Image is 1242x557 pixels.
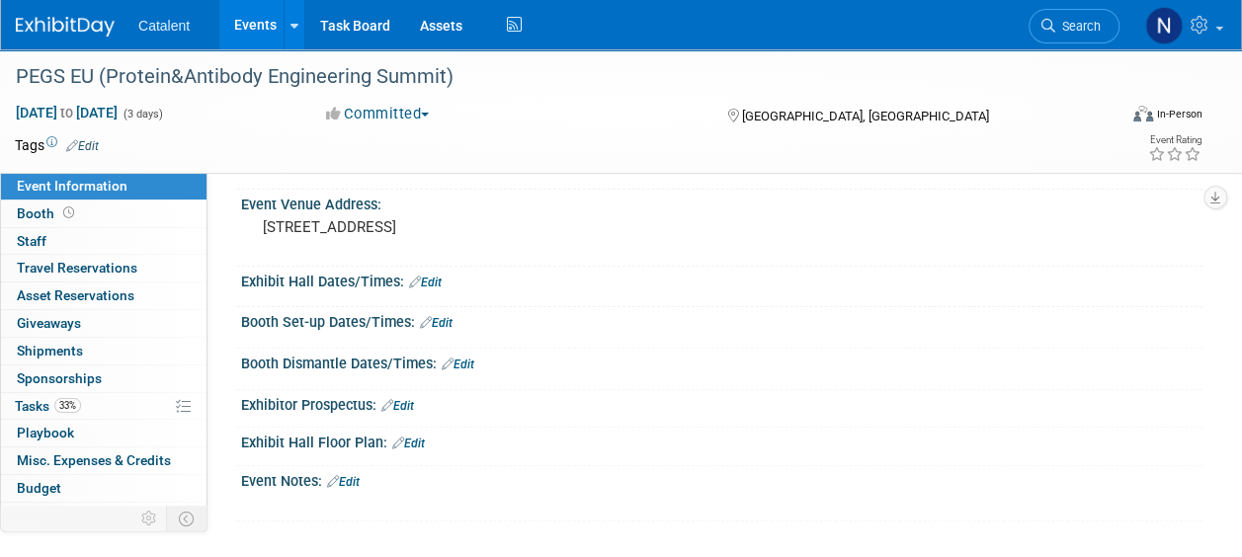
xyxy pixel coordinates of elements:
a: Giveaways [1,310,207,337]
a: Edit [442,358,474,371]
a: Staff [1,228,207,255]
span: Shipments [17,343,83,358]
div: Exhibit Hall Floor Plan: [241,428,1202,453]
img: ExhibitDay [16,17,115,37]
a: Misc. Expenses & Credits [1,447,207,474]
span: Budget [17,480,61,496]
img: Nicole Bullock [1145,7,1183,44]
img: Format-Inperson.png [1133,106,1153,121]
span: Search [1055,19,1101,34]
span: (3 days) [122,108,163,120]
a: Booth [1,200,207,227]
a: Edit [420,316,453,330]
span: to [57,105,76,120]
div: Event Rating [1148,135,1201,145]
div: Booth Dismantle Dates/Times: [241,349,1202,374]
span: Travel Reservations [17,260,137,276]
div: In-Person [1156,107,1202,121]
a: Edit [409,276,442,289]
a: Budget [1,475,207,502]
a: Asset Reservations [1,282,207,309]
td: Personalize Event Tab Strip [132,506,167,531]
a: Shipments [1,338,207,364]
a: Edit [66,139,99,153]
span: Event Information [17,178,127,194]
button: Committed [319,104,437,124]
a: Edit [381,399,414,413]
a: Edit [392,437,425,450]
span: Sponsorships [17,370,102,386]
span: [GEOGRAPHIC_DATA], [GEOGRAPHIC_DATA] [742,109,989,123]
span: Asset Reservations [17,287,134,303]
div: Exhibit Hall Dates/Times: [241,267,1202,292]
span: Catalent [138,18,190,34]
a: Sponsorships [1,365,207,392]
div: Exhibitor Prospectus: [241,390,1202,416]
a: Tasks33% [1,393,207,420]
div: PEGS EU (Protein&Antibody Engineering Summit) [9,59,1101,95]
span: Booth not reserved yet [59,205,78,220]
div: Event Notes: [241,466,1202,492]
pre: [STREET_ADDRESS] [263,218,620,236]
a: Edit [327,475,360,489]
a: Event Information [1,173,207,199]
span: Booth [17,205,78,221]
a: Travel Reservations [1,255,207,281]
span: Giveaways [17,315,81,331]
td: Toggle Event Tabs [167,506,207,531]
span: 33% [54,398,81,413]
span: Misc. Expenses & Credits [17,452,171,468]
span: Playbook [17,425,74,440]
span: Staff [17,233,46,249]
td: Tags [15,135,99,155]
a: Search [1029,9,1119,43]
div: Event Venue Address: [241,190,1202,214]
div: Event Format [1030,103,1202,132]
a: Playbook [1,420,207,446]
div: Booth Set-up Dates/Times: [241,307,1202,333]
span: [DATE] [DATE] [15,104,119,121]
span: Tasks [15,398,81,414]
